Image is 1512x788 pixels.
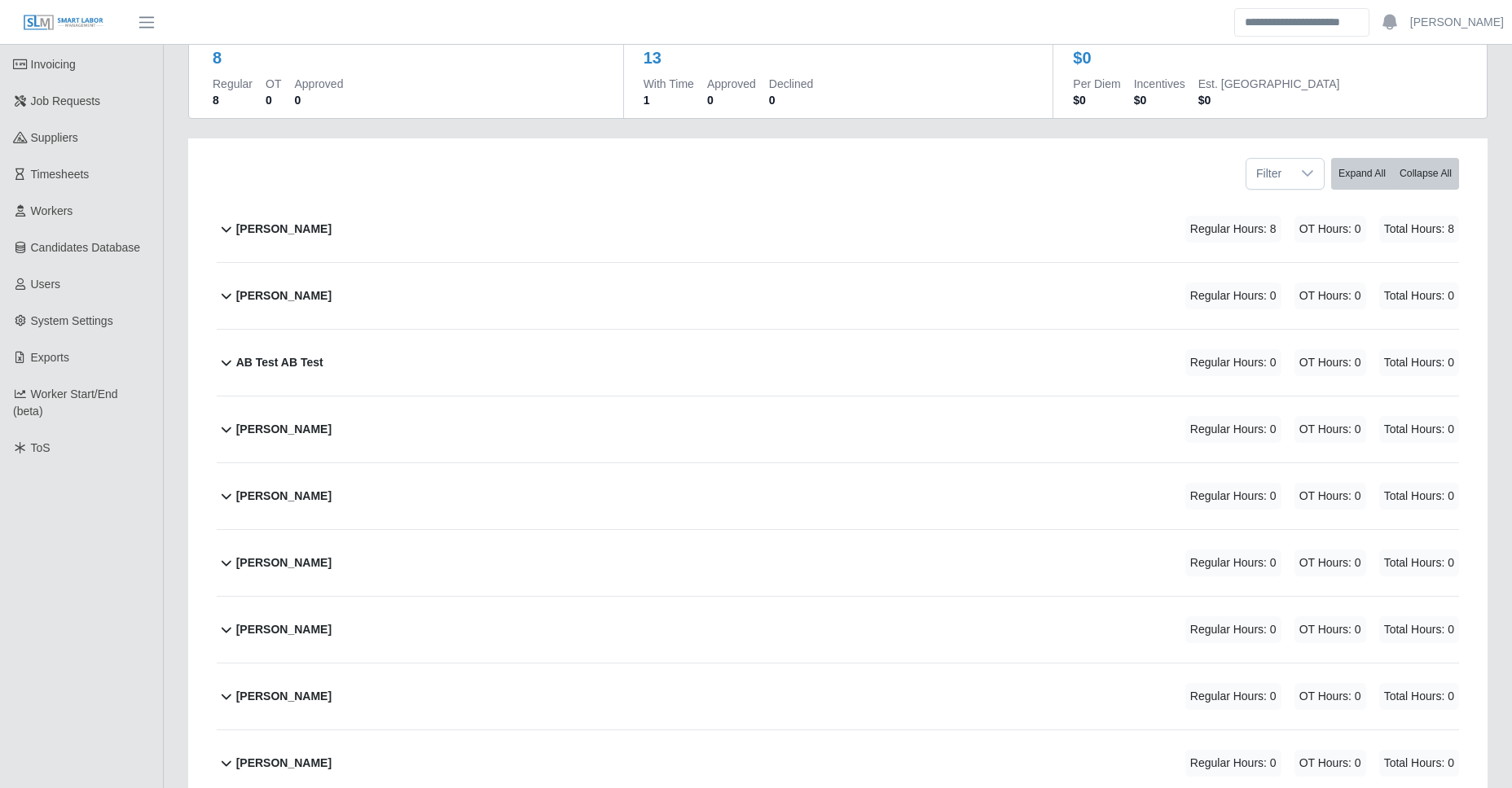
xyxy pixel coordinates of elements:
[236,755,332,772] b: [PERSON_NAME]
[236,287,332,304] b: [PERSON_NAME]
[213,92,253,108] dd: 8
[644,76,694,92] dt: With Time
[294,92,343,108] dd: 0
[769,76,813,92] dt: Declined
[217,196,1459,262] button: [PERSON_NAME] Regular Hours: 8 OT Hours: 0 Total Hours: 8
[1185,616,1281,643] span: Regular Hours: 0
[31,94,101,107] span: Job Requests
[217,263,1459,329] button: [PERSON_NAME] Regular Hours: 0 OT Hours: 0 Total Hours: 0
[1294,483,1366,510] span: OT Hours: 0
[1294,349,1366,376] span: OT Hours: 0
[707,76,756,92] dt: Approved
[217,663,1459,729] button: [PERSON_NAME] Regular Hours: 0 OT Hours: 0 Total Hours: 0
[294,76,343,92] dt: Approved
[1379,483,1459,510] span: Total Hours: 0
[236,554,332,571] b: [PERSON_NAME]
[31,58,76,71] span: Invoicing
[1294,216,1366,243] span: OT Hours: 0
[1185,750,1281,777] span: Regular Hours: 0
[217,530,1459,596] button: [PERSON_NAME] Regular Hours: 0 OT Hours: 0 Total Hours: 0
[236,421,332,438] b: [PERSON_NAME]
[213,46,222,69] div: 8
[1185,216,1281,243] span: Regular Hours: 8
[13,387,118,418] span: Worker Start/End (beta)
[1410,14,1504,31] a: [PERSON_NAME]
[1294,750,1366,777] span: OT Hours: 0
[1294,282,1366,309] span: OT Hours: 0
[1379,216,1459,243] span: Total Hours: 8
[644,46,661,69] div: 13
[1198,76,1340,92] dt: Est. [GEOGRAPHIC_DATA]
[1294,549,1366,576] span: OT Hours: 0
[1294,416,1366,443] span: OT Hours: 0
[236,221,332,238] b: [PERSON_NAME]
[1185,683,1281,710] span: Regular Hours: 0
[1379,282,1459,309] span: Total Hours: 0
[1379,416,1459,443] span: Total Hours: 0
[31,314,113,327] span: System Settings
[1331,158,1393,190] button: Expand All
[1134,76,1185,92] dt: Incentives
[217,463,1459,529] button: [PERSON_NAME] Regular Hours: 0 OT Hours: 0 Total Hours: 0
[1134,92,1185,108] dd: $0
[266,92,281,108] dd: 0
[1392,158,1459,190] button: Collapse All
[236,488,332,505] b: [PERSON_NAME]
[1073,46,1091,69] div: $0
[31,131,78,144] span: Suppliers
[769,92,813,108] dd: 0
[31,168,90,181] span: Timesheets
[23,14,104,32] img: SLM Logo
[644,92,694,108] dd: 1
[1246,159,1291,189] span: Filter
[1185,549,1281,576] span: Regular Hours: 0
[1331,158,1459,190] div: bulk actions
[1379,683,1459,710] span: Total Hours: 0
[217,396,1459,462] button: [PERSON_NAME] Regular Hours: 0 OT Hours: 0 Total Hours: 0
[31,204,73,217] span: Workers
[213,76,253,92] dt: Regular
[1294,683,1366,710] span: OT Hours: 0
[31,441,51,454] span: ToS
[1198,92,1340,108] dd: $0
[1379,750,1459,777] span: Total Hours: 0
[1234,8,1369,37] input: Search
[236,621,332,638] b: [PERSON_NAME]
[1379,616,1459,643] span: Total Hours: 0
[707,92,756,108] dd: 0
[1185,349,1281,376] span: Regular Hours: 0
[217,330,1459,396] button: AB Test AB Test Regular Hours: 0 OT Hours: 0 Total Hours: 0
[31,241,141,254] span: Candidates Database
[1379,549,1459,576] span: Total Hours: 0
[1185,483,1281,510] span: Regular Hours: 0
[31,278,61,291] span: Users
[1185,416,1281,443] span: Regular Hours: 0
[266,76,281,92] dt: OT
[1294,616,1366,643] span: OT Hours: 0
[1073,92,1120,108] dd: $0
[1073,76,1120,92] dt: Per Diem
[236,688,332,705] b: [PERSON_NAME]
[1379,349,1459,376] span: Total Hours: 0
[217,597,1459,663] button: [PERSON_NAME] Regular Hours: 0 OT Hours: 0 Total Hours: 0
[236,354,323,371] b: AB Test AB Test
[31,351,69,364] span: Exports
[1185,282,1281,309] span: Regular Hours: 0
